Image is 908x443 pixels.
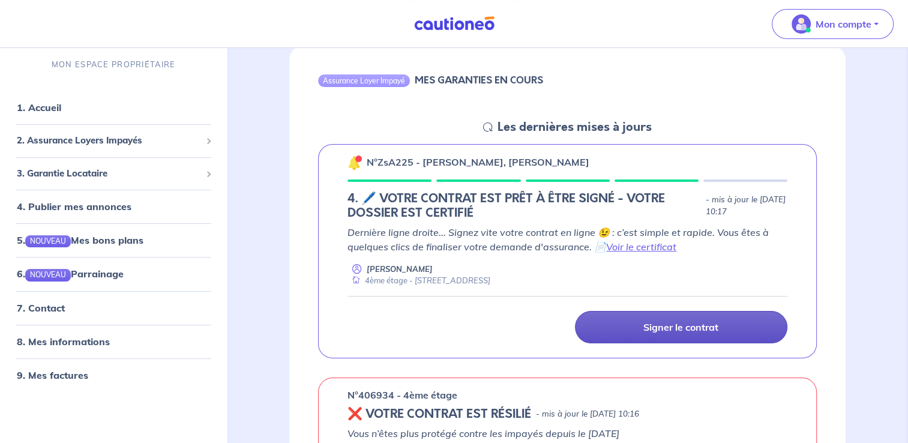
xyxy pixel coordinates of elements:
[347,407,787,421] div: state: REVOKED, Context: ,MAYBE-CERTIFICATE,,LESSOR-DOCUMENTS,IS-ODEALIM
[5,228,222,252] div: 5.NOUVEAUMes bons plans
[643,321,718,333] p: Signer le contrat
[347,225,787,254] p: Dernière ligne droite... Signez vite votre contrat en ligne 😉 : c’est simple et rapide. Vous êtes...
[347,191,701,220] h5: 4. 🖊️ VOTRE CONTRAT EST PRÊT À ÊTRE SIGNÉ - VOTRE DOSSIER EST CERTIFIÉ
[347,407,531,421] h5: ❌ VOTRE CONTRAT EST RÉSILIÉ
[5,295,222,319] div: 7. Contact
[772,9,894,39] button: illu_account_valid_menu.svgMon compte
[5,95,222,119] div: 1. Accueil
[5,129,222,152] div: 2. Assurance Loyers Impayés
[17,200,131,212] a: 4. Publier mes annonces
[409,16,499,31] img: Cautioneo
[347,275,490,286] div: 4ème étage - [STREET_ADDRESS]
[706,194,787,218] p: - mis à jour le [DATE] 10:17
[347,155,362,170] img: 🔔
[318,74,410,86] div: Assurance Loyer Impayé
[17,335,110,347] a: 8. Mes informations
[415,74,543,86] h6: MES GARANTIES EN COURS
[347,191,787,220] div: state: SIGNING-CONTRACT-IN-PROGRESS, Context: NEW,CHOOSE-CERTIFICATE,COLOCATION,LESSOR-DOCUMENTS
[17,369,88,381] a: 9. Mes factures
[17,134,201,148] span: 2. Assurance Loyers Impayés
[17,166,201,180] span: 3. Garantie Locataire
[5,329,222,353] div: 8. Mes informations
[347,426,787,441] p: Vous n’êtes plus protégé contre les impayés depuis le [DATE]
[17,234,143,246] a: 5.NOUVEAUMes bons plans
[52,59,175,70] p: MON ESPACE PROPRIÉTAIRE
[5,194,222,218] div: 4. Publier mes annonces
[498,120,652,134] h5: Les dernières mises à jours
[5,363,222,387] div: 9. Mes factures
[5,161,222,185] div: 3. Garantie Locataire
[536,408,639,420] p: - mis à jour le [DATE] 10:16
[5,262,222,286] div: 6.NOUVEAUParrainage
[367,264,433,275] p: [PERSON_NAME]
[17,101,61,113] a: 1. Accueil
[367,155,589,169] p: n°ZsA225 - [PERSON_NAME], [PERSON_NAME]
[816,17,871,31] p: Mon compte
[347,388,457,402] p: n°406934 - 4ème étage
[575,311,787,343] a: Signer le contrat
[792,14,811,34] img: illu_account_valid_menu.svg
[17,268,124,280] a: 6.NOUVEAUParrainage
[17,301,65,313] a: 7. Contact
[606,241,676,253] a: Voir le certificat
